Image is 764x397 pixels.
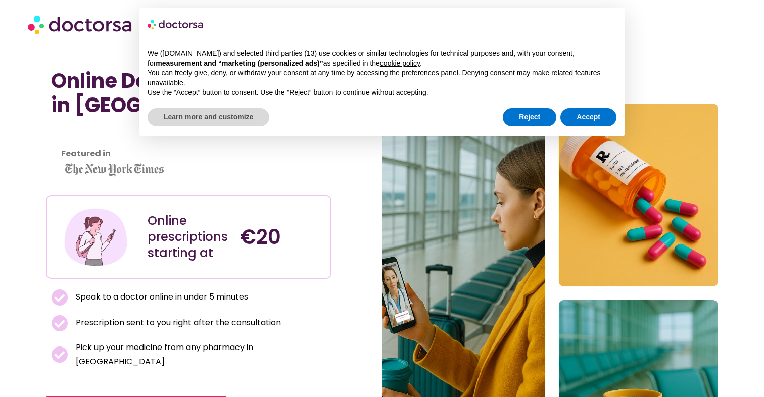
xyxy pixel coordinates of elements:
[63,204,129,270] img: Illustration depicting a young woman in a casual outfit, engaged with her smartphone. She has a p...
[560,108,616,126] button: Accept
[148,68,616,88] p: You can freely give, deny, or withdraw your consent at any time by accessing the preferences pane...
[73,290,248,304] span: Speak to a doctor online in under 5 minutes
[148,108,269,126] button: Learn more and customize
[503,108,556,126] button: Reject
[148,16,204,32] img: logo
[156,59,323,67] strong: measurement and “marketing (personalized ads)”
[148,48,616,68] p: We ([DOMAIN_NAME]) and selected third parties (13) use cookies or similar technologies for techni...
[380,59,420,67] a: cookie policy
[51,69,327,117] h1: Online Doctor Prescription in [GEOGRAPHIC_DATA]
[148,88,616,98] p: Use the “Accept” button to consent. Use the “Reject” button to continue without accepting.
[73,316,281,330] span: Prescription sent to you right after the consultation
[51,139,327,152] iframe: Customer reviews powered by Trustpilot
[61,147,111,159] strong: Featured in
[148,213,230,261] div: Online prescriptions starting at
[240,225,323,249] h4: €20
[51,127,203,139] iframe: Customer reviews powered by Trustpilot
[73,340,326,369] span: Pick up your medicine from any pharmacy in [GEOGRAPHIC_DATA]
